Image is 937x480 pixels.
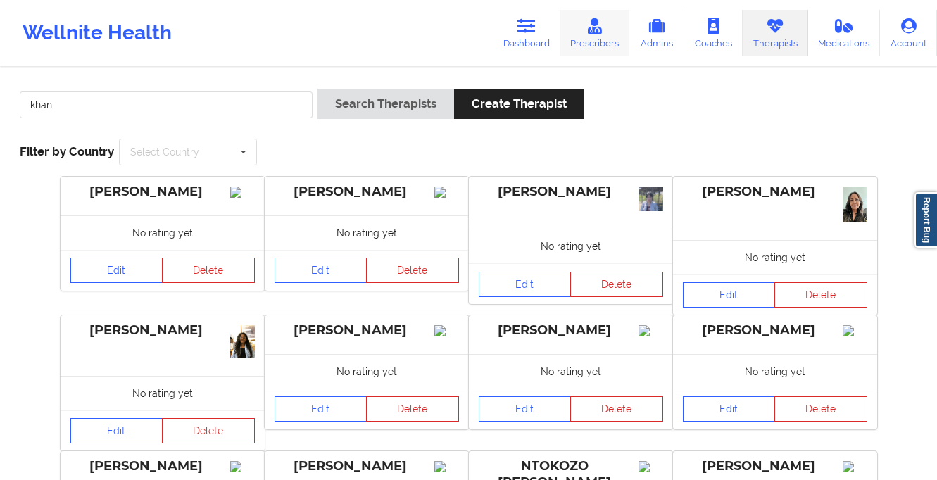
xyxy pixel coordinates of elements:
[70,258,163,283] a: Edit
[434,187,459,198] img: Image%2Fplaceholer-image.png
[880,10,937,56] a: Account
[479,184,663,200] div: [PERSON_NAME]
[684,10,743,56] a: Coaches
[61,215,265,250] div: No rating yet
[70,184,255,200] div: [PERSON_NAME]
[469,354,673,389] div: No rating yet
[843,187,867,222] img: 7fa3b33b-eb80-4686-bad4-d7dd93775d36_IMG_0818.jpeg
[843,461,867,472] img: Image%2Fplaceholer-image.png
[230,187,255,198] img: Image%2Fplaceholer-image.png
[434,325,459,336] img: Image%2Fplaceholer-image.png
[275,322,459,339] div: [PERSON_NAME]
[469,229,673,263] div: No rating yet
[434,461,459,472] img: Image%2Fplaceholer-image.png
[774,282,867,308] button: Delete
[570,272,663,297] button: Delete
[673,240,877,274] div: No rating yet
[70,458,255,474] div: [PERSON_NAME]
[317,89,454,119] button: Search Therapists
[914,192,937,248] a: Report Bug
[275,258,367,283] a: Edit
[275,396,367,422] a: Edit
[230,461,255,472] img: Image%2Fplaceholer-image.png
[683,322,867,339] div: [PERSON_NAME]
[230,325,255,358] img: ec8964f9-f4fc-45d3-b984-cf42f9cc2ffb_Sam_Pic.jpg
[683,458,867,474] div: [PERSON_NAME]
[479,396,572,422] a: Edit
[639,187,663,211] img: 9cb9b6cf-c252-428f-bedd-956adbc4bdca_731D17B8-44C6-42BE-8667-AC17382ED76A.jpeg
[61,376,265,410] div: No rating yet
[570,396,663,422] button: Delete
[162,418,255,443] button: Delete
[743,10,808,56] a: Therapists
[808,10,881,56] a: Medications
[162,258,255,283] button: Delete
[683,396,776,422] a: Edit
[639,325,663,336] img: Image%2Fplaceholer-image.png
[366,258,459,283] button: Delete
[70,322,255,339] div: [PERSON_NAME]
[454,89,584,119] button: Create Therapist
[265,215,469,250] div: No rating yet
[683,282,776,308] a: Edit
[560,10,630,56] a: Prescribers
[20,144,114,158] span: Filter by Country
[843,325,867,336] img: Image%2Fplaceholer-image.png
[673,354,877,389] div: No rating yet
[479,272,572,297] a: Edit
[275,458,459,474] div: [PERSON_NAME]
[639,461,663,472] img: Image%2Fplaceholer-image.png
[130,147,199,157] div: Select Country
[479,322,663,339] div: [PERSON_NAME]
[493,10,560,56] a: Dashboard
[629,10,684,56] a: Admins
[774,396,867,422] button: Delete
[265,354,469,389] div: No rating yet
[275,184,459,200] div: [PERSON_NAME]
[366,396,459,422] button: Delete
[70,418,163,443] a: Edit
[683,184,867,200] div: [PERSON_NAME]
[20,91,313,118] input: Search Keywords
